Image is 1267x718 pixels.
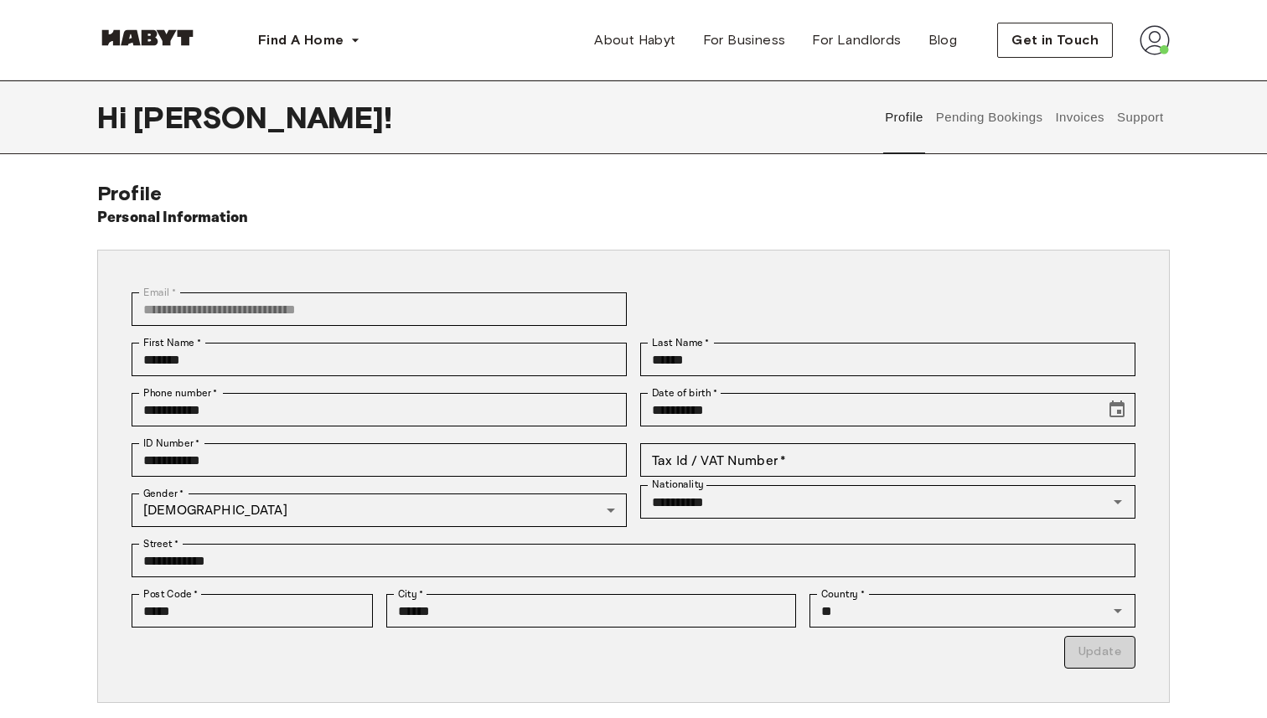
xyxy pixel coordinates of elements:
button: Choose date, selected date is Nov 19, 1995 [1100,393,1134,426]
label: First Name [143,335,201,350]
button: Find A Home [245,23,374,57]
h6: Personal Information [97,206,249,230]
span: Blog [928,30,958,50]
div: [DEMOGRAPHIC_DATA] [132,493,627,527]
label: Nationality [652,478,704,492]
button: Invoices [1053,80,1106,154]
button: Pending Bookings [933,80,1045,154]
div: You can't change your email address at the moment. Please reach out to customer support in case y... [132,292,627,326]
label: Last Name [652,335,710,350]
span: Profile [97,181,162,205]
a: For Business [690,23,799,57]
a: For Landlords [799,23,914,57]
div: user profile tabs [879,80,1170,154]
button: Profile [883,80,926,154]
span: [PERSON_NAME] ! [133,100,392,135]
span: Find A Home [258,30,344,50]
button: Get in Touch [997,23,1113,58]
label: Country [821,586,865,602]
a: About Habyt [581,23,689,57]
label: City [398,586,424,602]
button: Support [1114,80,1166,154]
label: Date of birth [652,385,717,400]
span: For Business [703,30,786,50]
label: ID Number [143,436,199,451]
img: avatar [1140,25,1170,55]
span: For Landlords [812,30,901,50]
span: Hi [97,100,133,135]
label: Street [143,536,178,551]
span: About Habyt [594,30,675,50]
label: Post Code [143,586,199,602]
label: Phone number [143,385,218,400]
label: Gender [143,486,184,501]
a: Blog [915,23,971,57]
img: Habyt [97,29,198,46]
button: Open [1106,490,1130,514]
button: Open [1106,599,1130,622]
label: Email [143,285,176,300]
span: Get in Touch [1011,30,1099,50]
